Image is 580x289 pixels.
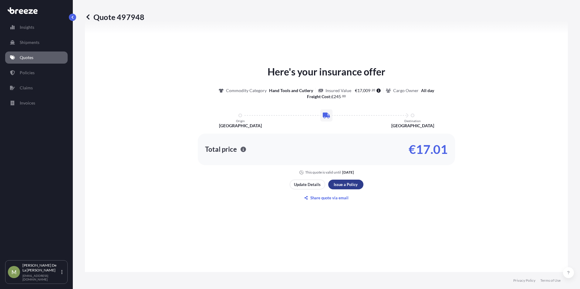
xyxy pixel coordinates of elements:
span: . [371,89,371,91]
p: : [307,94,346,100]
a: Policies [5,67,68,79]
p: [EMAIL_ADDRESS][DOMAIN_NAME] [22,274,60,281]
a: Claims [5,82,68,94]
p: Invoices [20,100,35,106]
p: [GEOGRAPHIC_DATA] [219,123,262,129]
a: Terms of Use [540,278,561,283]
button: Share quote via email [290,193,363,203]
a: Insights [5,21,68,33]
p: [PERSON_NAME] De La [PERSON_NAME] [22,263,60,273]
p: Quotes [20,55,33,61]
span: 20 [372,89,375,91]
span: , [362,88,363,93]
p: This quote is valid until [305,170,341,175]
p: €17.01 [409,144,448,154]
p: Hand Tools and Cutlery [269,88,313,94]
b: Freight Cost [307,94,330,99]
p: All day [421,88,434,94]
button: Update Details [290,180,325,189]
span: € [355,88,357,93]
span: 245 [334,95,341,99]
p: Destination [404,119,421,123]
a: Privacy Policy [513,278,535,283]
p: Here's your insurance offer [268,65,385,79]
p: Insights [20,24,34,30]
p: Quote 497948 [85,12,144,22]
p: [DATE] [342,170,354,175]
span: 009 [363,88,370,93]
a: Quotes [5,51,68,64]
span: 17 [357,88,362,93]
span: . [341,95,342,97]
p: Origin [236,119,245,123]
p: Issue a Policy [334,181,358,188]
p: Commodity Category [226,88,267,94]
a: Invoices [5,97,68,109]
p: Shipments [20,39,39,45]
p: Total price [205,146,237,152]
span: M [12,269,17,275]
p: Policies [20,70,35,76]
p: Update Details [294,181,321,188]
p: [GEOGRAPHIC_DATA] [391,123,434,129]
p: Insured Value [325,88,351,94]
a: Shipments [5,36,68,48]
button: Issue a Policy [328,180,363,189]
span: £ [331,95,334,99]
span: 00 [342,95,346,97]
p: Share quote via email [310,195,349,201]
p: Claims [20,85,33,91]
p: Cargo Owner [393,88,419,94]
